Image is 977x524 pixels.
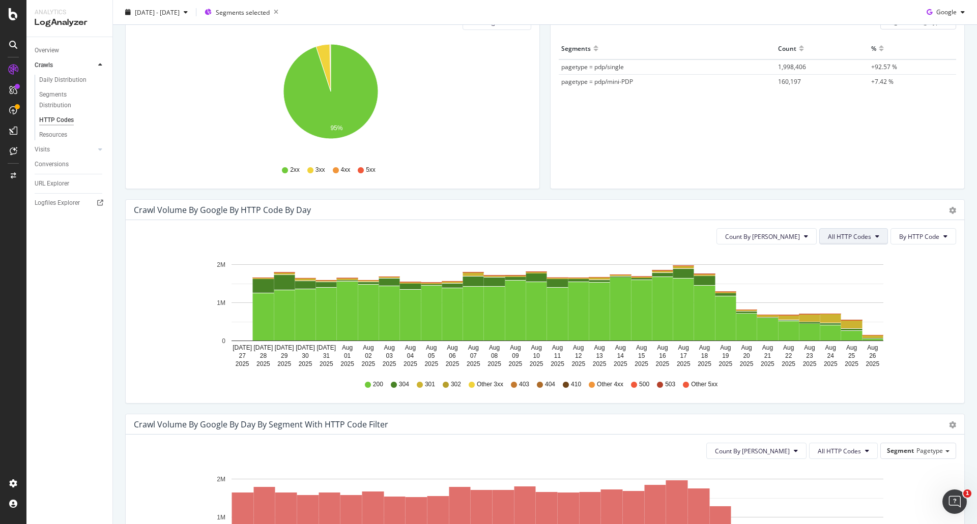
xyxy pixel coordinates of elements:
text: 16 [659,352,666,359]
text: 1M [217,299,225,306]
text: 18 [701,352,708,359]
div: Daily Distribution [39,75,87,85]
text: [DATE] [233,344,252,351]
text: Aug [363,344,373,351]
text: 15 [638,352,645,359]
span: Other 4xx [597,380,623,389]
text: 2025 [782,360,795,367]
text: 2025 [340,360,354,367]
text: 22 [785,352,792,359]
span: Count By Day [715,447,790,455]
span: 200 [373,380,383,389]
span: 403 [519,380,529,389]
button: Google [923,4,969,20]
text: 2025 [761,360,774,367]
button: All HTTP Codes [809,443,878,459]
text: 17 [680,352,687,359]
span: +92.57 % [871,63,897,71]
span: 404 [545,380,555,389]
span: By HTTP Code [899,232,939,241]
text: Aug [489,344,500,351]
text: 2025 [277,360,291,367]
text: 2025 [383,360,396,367]
text: 01 [344,352,351,359]
button: Count By [PERSON_NAME] [706,443,807,459]
text: 21 [764,352,771,359]
text: 08 [491,352,498,359]
text: 06 [449,352,456,359]
text: 28 [260,352,267,359]
text: 2025 [487,360,501,367]
text: 27 [239,352,246,359]
text: 20 [743,352,750,359]
span: pagetype = pdp/single [561,63,624,71]
a: Logfiles Explorer [35,198,105,208]
text: 0 [222,337,225,345]
text: Aug [825,344,836,351]
text: 12 [575,352,582,359]
text: Aug [678,344,689,351]
text: 2025 [530,360,543,367]
text: 09 [512,352,519,359]
a: Daily Distribution [39,75,105,85]
text: Aug [804,344,815,351]
button: Count By [PERSON_NAME] [716,228,817,244]
text: Aug [741,344,752,351]
button: By HTTP Code [890,228,956,244]
text: 2M [217,261,225,268]
text: Aug [405,344,416,351]
span: 1,998,406 [778,63,806,71]
text: Aug [531,344,542,351]
text: 2025 [551,360,564,367]
text: Aug [636,344,647,351]
span: 304 [399,380,409,389]
text: 2025 [719,360,732,367]
div: Crawl Volume by google by Day by Segment with HTTP Code Filter [134,419,388,429]
text: 2025 [509,360,523,367]
text: Aug [468,344,479,351]
text: 2025 [614,360,627,367]
div: gear [949,207,956,214]
text: Aug [573,344,584,351]
span: Other 3xx [477,380,503,389]
svg: A chart. [134,253,949,371]
span: 500 [639,380,649,389]
span: 503 [665,380,675,389]
text: 2025 [656,360,670,367]
div: Count [778,40,796,56]
span: 1 [963,489,971,498]
div: gear [949,421,956,428]
span: 3xx [315,166,325,174]
span: Other 5xx [691,380,717,389]
text: Aug [552,344,563,351]
text: Aug [762,344,773,351]
text: [DATE] [254,344,273,351]
text: 2M [217,476,225,483]
text: 2025 [845,360,858,367]
text: 19 [722,352,729,359]
text: 31 [323,352,330,359]
span: Segments selected [216,8,270,16]
text: 26 [869,352,876,359]
text: 2025 [824,360,838,367]
text: Aug [867,344,878,351]
text: 2025 [446,360,459,367]
text: 03 [386,352,393,359]
div: % [871,40,876,56]
text: 30 [302,352,309,359]
span: 5xx [366,166,376,174]
text: 2025 [571,360,585,367]
text: Aug [594,344,605,351]
a: Visits [35,144,95,155]
span: pagetype = pdp/mini-PDP [561,77,633,86]
div: Resources [39,130,67,140]
text: Aug [342,344,353,351]
text: 2025 [467,360,480,367]
span: 160,197 [778,77,801,86]
a: Overview [35,45,105,56]
span: Count By Day [725,232,800,241]
div: Conversions [35,159,69,170]
a: Conversions [35,159,105,170]
a: URL Explorer [35,178,105,189]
